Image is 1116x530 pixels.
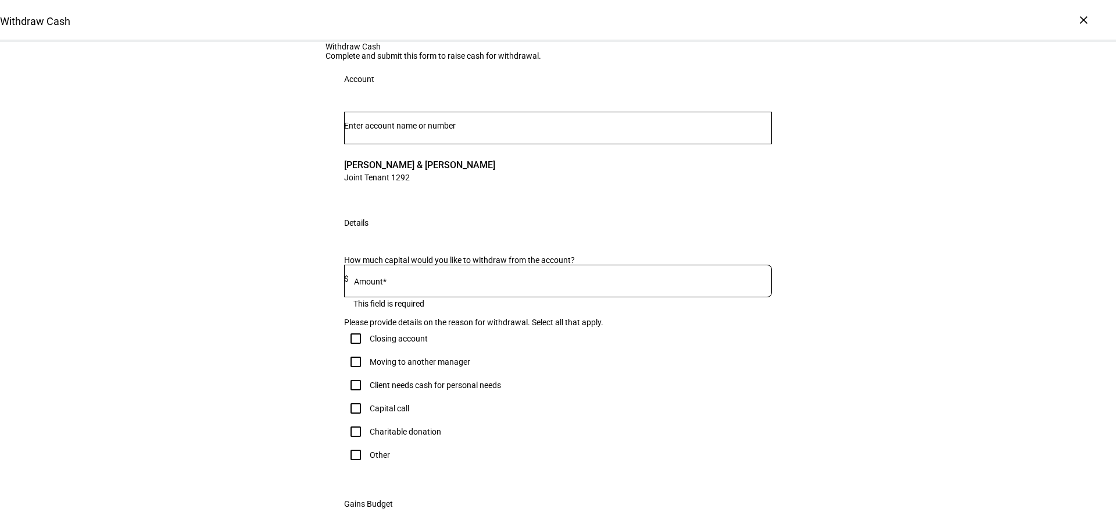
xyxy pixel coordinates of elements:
[354,277,387,286] mat-label: Amount*
[370,427,441,436] div: Charitable donation
[370,450,390,460] div: Other
[344,121,772,130] input: Number
[344,218,369,227] div: Details
[370,357,470,367] div: Moving to another manager
[1074,10,1093,29] div: ×
[344,255,772,265] div: How much capital would you like to withdraw from the account?
[344,274,349,283] span: $
[344,74,374,84] div: Account
[344,158,495,172] span: [PERSON_NAME] & [PERSON_NAME]
[370,404,409,413] div: Capital call
[344,318,772,327] div: Please provide details on the reason for withdrawal. Select all that apply.
[344,172,495,183] span: Joint Tenant 1292
[325,51,791,61] div: Complete and submit this form to raise cash for withdrawal.
[370,334,428,343] div: Closing account
[325,42,791,51] div: Withdraw Cash
[344,499,393,508] div: Gains Budget
[370,380,501,390] div: Client needs cash for personal needs
[353,299,424,308] div: This field is required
